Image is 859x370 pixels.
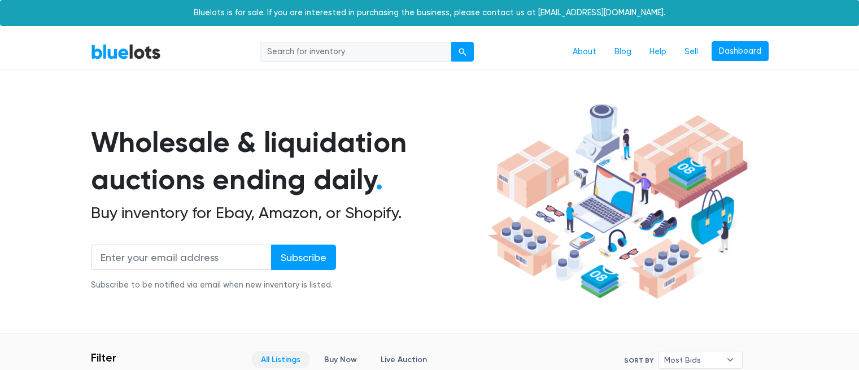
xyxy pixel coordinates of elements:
[718,351,742,368] b: ▾
[640,41,675,63] a: Help
[624,355,653,365] label: Sort By
[484,99,752,304] img: hero-ee84e7d0318cb26816c560f6b4441b76977f77a177738b4e94f68c95b2b83dbb.png
[251,351,310,368] a: All Listings
[675,41,707,63] a: Sell
[376,163,383,197] span: .
[371,351,437,368] a: Live Auction
[91,203,484,223] h2: Buy inventory for Ebay, Amazon, or Shopify.
[271,245,336,270] input: Subscribe
[91,245,272,270] input: Enter your email address
[315,351,367,368] a: Buy Now
[91,351,116,364] h3: Filter
[91,124,484,199] h1: Wholesale & liquidation auctions ending daily
[260,42,452,62] input: Search for inventory
[605,41,640,63] a: Blog
[712,41,769,62] a: Dashboard
[564,41,605,63] a: About
[91,43,161,60] a: BlueLots
[91,279,336,291] div: Subscribe to be notified via email when new inventory is listed.
[664,351,721,368] span: Most Bids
